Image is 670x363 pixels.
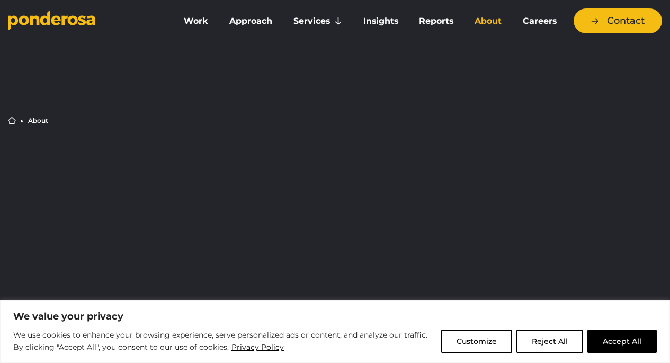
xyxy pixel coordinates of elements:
a: Privacy Policy [231,341,284,353]
a: Approach [221,10,281,32]
li: About [28,118,48,124]
a: Go to homepage [8,11,159,32]
a: Contact [574,8,662,33]
a: Careers [514,10,565,32]
a: About [466,10,510,32]
button: Accept All [587,330,657,353]
p: We use cookies to enhance your browsing experience, serve personalized ads or content, and analyz... [13,329,433,354]
a: Work [175,10,217,32]
a: Reports [411,10,462,32]
a: Services [285,10,351,32]
button: Customize [441,330,512,353]
p: We value your privacy [13,310,657,323]
a: Home [8,117,16,125]
button: Reject All [516,330,583,353]
li: ▶︎ [20,118,24,124]
a: Insights [355,10,407,32]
